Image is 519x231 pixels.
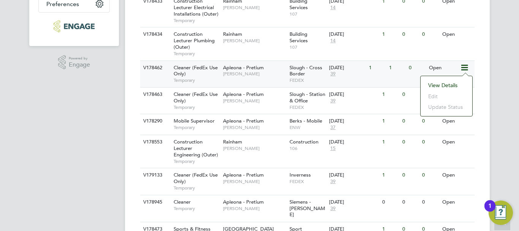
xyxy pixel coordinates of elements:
[290,64,322,77] span: Slough - Cross Border
[440,27,473,41] div: Open
[329,145,337,152] span: 15
[290,11,326,17] span: 107
[174,104,219,110] span: Temporary
[174,18,219,24] span: Temporary
[174,77,219,83] span: Temporary
[400,27,420,41] div: 0
[329,199,378,206] div: [DATE]
[174,124,219,131] span: Temporary
[407,61,427,75] div: 0
[141,195,168,209] div: V178945
[440,168,473,182] div: Open
[440,114,473,128] div: Open
[141,114,168,128] div: V178290
[329,91,378,98] div: [DATE]
[38,20,110,32] a: Go to home page
[440,195,473,209] div: Open
[223,64,264,71] span: Apleona - Pretium
[424,91,468,102] li: Edit
[223,71,286,77] span: [PERSON_NAME]
[223,124,286,131] span: [PERSON_NAME]
[400,135,420,149] div: 0
[223,139,242,145] span: Rainham
[329,31,378,38] div: [DATE]
[223,199,264,205] span: Apleona - Pretium
[174,118,215,124] span: Mobile Supervisor
[69,62,90,68] span: Engage
[420,27,440,41] div: 0
[223,172,264,178] span: Apleona - Pretium
[380,88,400,102] div: 1
[290,199,325,218] span: Siemens - [PERSON_NAME]
[223,98,286,104] span: [PERSON_NAME]
[400,195,420,209] div: 0
[380,195,400,209] div: 0
[380,135,400,149] div: 1
[290,77,326,83] span: FEDEX
[223,178,286,185] span: [PERSON_NAME]
[290,104,326,110] span: FEDEX
[380,27,400,41] div: 1
[141,135,168,149] div: V178553
[223,38,286,44] span: [PERSON_NAME]
[290,124,326,131] span: ENW
[174,172,218,185] span: Cleaner (FedEx Use Only)
[440,135,473,149] div: Open
[329,139,378,145] div: [DATE]
[329,71,337,77] span: 39
[141,61,168,75] div: V178462
[174,185,219,191] span: Temporary
[329,178,337,185] span: 39
[223,145,286,151] span: [PERSON_NAME]
[174,64,218,77] span: Cleaner (FedEx Use Only)
[420,195,440,209] div: 0
[223,5,286,11] span: [PERSON_NAME]
[290,172,311,178] span: Inverness
[290,91,325,104] span: Slough - Station & Office
[424,80,468,91] li: View Details
[223,206,286,212] span: [PERSON_NAME]
[400,168,420,182] div: 0
[46,0,79,8] span: Preferences
[69,55,90,62] span: Powered by
[223,31,242,37] span: Rainham
[489,201,513,225] button: Open Resource Center, 1 new notification
[174,206,219,212] span: Temporary
[329,65,365,71] div: [DATE]
[400,88,420,102] div: 0
[174,139,218,158] span: Construction Lecturer Engineering (Outer)
[420,168,440,182] div: 0
[223,91,264,97] span: Apleona - Pretium
[174,91,218,104] span: Cleaner (FedEx Use Only)
[174,31,215,50] span: Construction Lecturer Plumbing (Outer)
[427,61,460,75] div: Open
[141,88,168,102] div: V178463
[174,51,219,57] span: Temporary
[329,172,378,178] div: [DATE]
[380,168,400,182] div: 1
[174,199,191,205] span: Cleaner
[420,114,440,128] div: 0
[174,158,219,164] span: Temporary
[290,178,326,185] span: FEDEX
[329,118,378,124] div: [DATE]
[380,114,400,128] div: 1
[400,114,420,128] div: 0
[290,118,322,124] span: Berks - Mobile
[141,27,168,41] div: V178434
[424,102,468,112] li: Update Status
[223,118,264,124] span: Apleona - Pretium
[141,168,168,182] div: V179133
[329,38,337,44] span: 14
[290,145,326,151] span: 106
[387,61,407,75] div: 1
[290,31,308,44] span: Building Services
[420,135,440,149] div: 0
[290,139,318,145] span: Construction
[367,61,387,75] div: 1
[488,206,492,216] div: 1
[54,20,94,32] img: conceptresources-logo-retina.png
[329,124,337,131] span: 37
[58,55,90,70] a: Powered byEngage
[329,98,337,104] span: 39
